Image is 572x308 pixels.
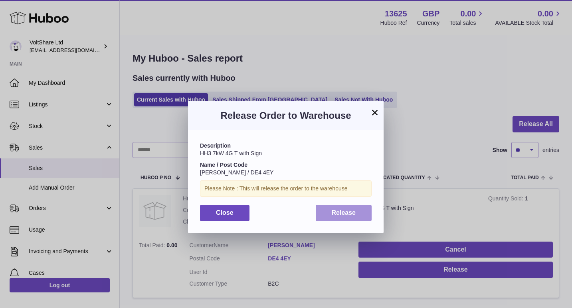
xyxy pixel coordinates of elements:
[370,108,380,117] button: ×
[216,209,234,216] span: Close
[200,142,231,149] strong: Description
[200,109,372,122] h3: Release Order to Warehouse
[200,180,372,197] div: Please Note : This will release the order to the warehouse
[316,205,372,221] button: Release
[200,205,249,221] button: Close
[200,150,262,156] span: HH3 7kW 4G T with Sign
[332,209,356,216] span: Release
[200,169,273,176] span: [PERSON_NAME] / DE4 4EY
[200,162,247,168] strong: Name / Post Code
